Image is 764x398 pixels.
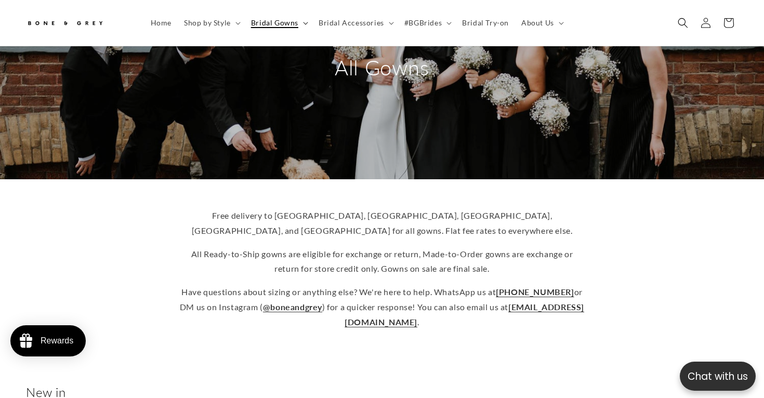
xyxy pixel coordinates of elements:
summary: Shop by Style [178,12,245,34]
span: Shop by Style [184,18,231,28]
a: [PHONE_NUMBER] [496,287,574,297]
p: All Ready-to-Ship gowns are eligible for exchange or return, Made-to-Order gowns are exchange or ... [179,247,585,277]
p: Have questions about sizing or anything else? We're here to help. WhatsApp us at or DM us on Inst... [179,285,585,329]
summary: #BGBrides [398,12,456,34]
h2: All Gowns [283,54,481,81]
a: [EMAIL_ADDRESS][DOMAIN_NAME] [345,302,584,327]
img: Bone and Grey Bridal [26,15,104,32]
p: Chat with us [680,369,756,384]
summary: Bridal Gowns [245,12,312,34]
a: Bridal Try-on [456,12,515,34]
a: Home [144,12,178,34]
span: Bridal Try-on [462,18,509,28]
summary: Bridal Accessories [312,12,398,34]
summary: About Us [515,12,568,34]
a: Bone and Grey Bridal [22,10,134,35]
a: @boneandgrey [263,302,322,312]
span: Bridal Accessories [319,18,384,28]
div: Rewards [41,336,73,346]
span: Bridal Gowns [251,18,298,28]
button: Open chatbox [680,362,756,391]
p: Free delivery to [GEOGRAPHIC_DATA], [GEOGRAPHIC_DATA], [GEOGRAPHIC_DATA], [GEOGRAPHIC_DATA], and ... [179,208,585,238]
summary: Search [671,11,694,34]
span: Home [151,18,172,28]
span: About Us [521,18,554,28]
span: #BGBrides [404,18,442,28]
